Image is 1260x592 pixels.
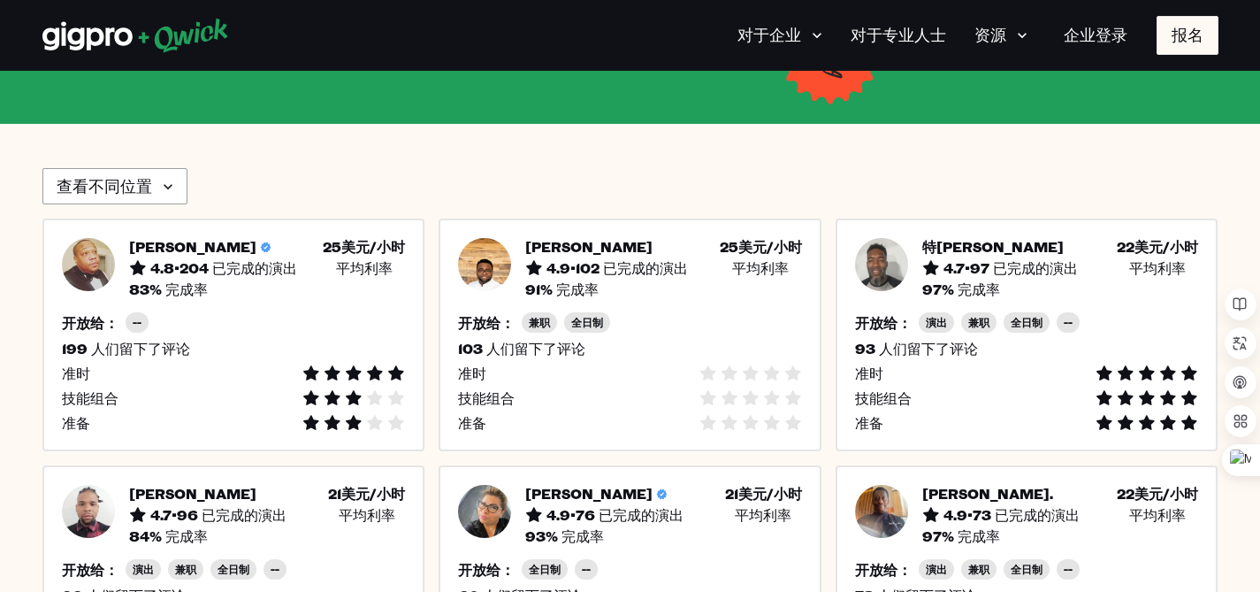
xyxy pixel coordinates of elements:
button: 报名 [1157,16,1218,54]
font: -- [582,562,591,576]
font: 特[PERSON_NAME] [922,237,1064,256]
img: 专业头像 [62,238,115,291]
font: 全日制 [1011,315,1042,329]
font: 平均利率 [735,505,791,524]
font: 准备 [855,413,883,432]
button: 资源 [967,19,1035,50]
font: 已完成的演出 [995,505,1080,524]
font: [PERSON_NAME] [129,237,256,256]
font: % [546,527,558,545]
font: 查看不同位置 [57,175,152,196]
font: 已完成的演出 [202,505,286,524]
font: /小时 [1163,484,1198,503]
a: 对于专业人士 [844,19,953,50]
font: 兼职 [968,562,989,576]
font: /小时 [767,237,802,256]
font: 完成率 [556,280,599,298]
font: 25 [323,237,341,256]
font: 演出 [926,562,947,576]
font: /小时 [767,484,802,503]
button: 对于企业 [730,19,829,50]
a: 专业头像特[PERSON_NAME]4.7•97已完成的演出22美元/小时 平均利率97%完成率开放给：演出兼职全日制--93人们留下了评论准时技能组合准备 [836,219,1218,451]
font: 4.9 [943,505,967,524]
font: 199 [62,339,88,358]
a: 企业登录 [1049,16,1142,54]
font: 平均利率 [1129,505,1186,524]
font: 对于专业人士 [851,25,946,46]
font: 平均利率 [339,505,395,524]
font: 技能组合 [458,388,515,407]
font: 准时 [62,364,90,382]
font: 96 [177,505,198,524]
img: 专业头像 [855,485,908,538]
font: 美元 [341,237,370,256]
font: 企业登录 [1064,25,1127,46]
font: 完成率 [958,280,1000,298]
font: 兼职 [968,315,989,329]
font: 完成率 [958,527,1000,545]
font: 完成率 [165,527,208,545]
font: 准时 [458,364,486,382]
font: 91 [525,280,540,298]
font: 技能组合 [855,388,912,407]
font: 开放给： [458,313,515,332]
font: 技能组合 [62,388,118,407]
a: 专业头像[PERSON_NAME]4.9•102已完成的演出25美元/小时 平均利率91%完成率开放给：兼职全日制103人们留下了评论准时技能组合准备 [439,219,821,451]
button: 专业头像[PERSON_NAME]4.8•204已完成的演出25美元/小时 平均利率83%完成率开放给：--199人们留下了评论准时技能组合准备 [42,219,425,451]
font: % [540,280,553,298]
font: 人们留下了评论 [91,339,190,358]
font: 兼职 [175,562,196,576]
font: 103 [458,339,483,358]
font: 演出 [926,315,947,329]
font: 全日制 [1011,562,1042,576]
font: 97 [922,280,942,298]
font: -- [1064,315,1073,329]
font: 4.7 [943,258,965,277]
font: 美元 [341,484,370,503]
font: [PERSON_NAME] [525,237,653,256]
font: % [149,280,162,298]
font: • [174,258,179,277]
img: 专业头像 [458,485,511,538]
font: • [965,258,970,277]
font: 完成率 [561,527,604,545]
font: 准备 [458,413,486,432]
button: 查看不同位置 [42,168,187,204]
font: • [172,505,177,524]
font: 人们留下了评论 [486,339,585,358]
font: 102 [576,258,599,277]
font: 美元 [1134,484,1163,503]
font: -- [133,315,141,329]
font: /小时 [1163,237,1198,256]
font: % [149,527,162,545]
img: 专业头像 [855,238,908,291]
font: 开放给： [62,560,118,579]
font: 4.9 [546,505,570,524]
font: [PERSON_NAME] [129,484,256,503]
font: 开放给： [458,560,515,579]
font: 97 [922,527,942,545]
img: 专业头像 [458,238,511,291]
font: 21 [725,484,738,503]
font: 资源 [974,25,1006,46]
font: • [967,505,973,524]
font: 人们留下了评论 [879,339,978,358]
font: 演出 [133,562,154,576]
font: 93 [855,339,875,358]
font: 报名 [1172,25,1203,46]
font: 93 [525,527,546,545]
font: 全日制 [529,562,561,576]
font: 已完成的演出 [993,258,1078,277]
font: 开放给： [62,313,118,332]
font: 25 [720,237,738,256]
font: 开放给： [855,560,912,579]
font: /小时 [370,484,405,503]
font: 开放给： [855,313,912,332]
font: 对于企业 [737,25,801,46]
font: 已完成的演出 [599,505,683,524]
font: 完成率 [165,280,208,298]
font: 84 [129,527,149,545]
font: 73 [973,505,991,524]
font: 4.8 [150,258,174,277]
